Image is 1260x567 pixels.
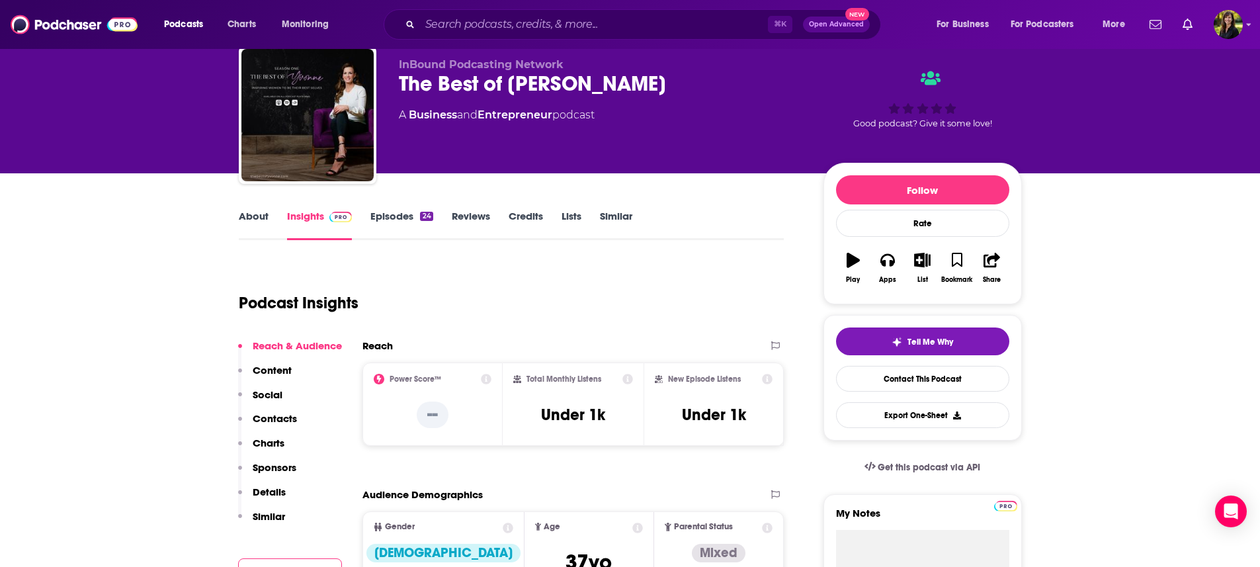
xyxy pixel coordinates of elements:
span: Monitoring [282,15,329,34]
img: The Best of Yvonne [241,49,374,181]
button: Charts [238,437,284,461]
span: Tell Me Why [907,337,953,347]
div: List [917,276,928,284]
button: open menu [155,14,220,35]
button: Social [238,388,282,413]
button: open menu [927,14,1005,35]
div: A podcast [399,107,595,123]
p: -- [417,402,448,428]
p: Reach & Audience [253,339,342,352]
h3: Under 1k [541,405,605,425]
p: Social [253,388,282,401]
button: Reach & Audience [238,339,342,364]
a: Pro website [994,499,1017,511]
button: Export One-Sheet [836,402,1009,428]
h3: Under 1k [682,405,746,425]
span: Age [544,523,560,531]
h2: Power Score™ [390,374,441,384]
span: Podcasts [164,15,203,34]
div: Apps [879,276,896,284]
div: Bookmark [941,276,972,284]
p: Similar [253,510,285,523]
span: For Podcasters [1011,15,1074,34]
input: Search podcasts, credits, & more... [420,14,768,35]
a: Business [409,109,457,121]
span: Logged in as HowellMedia [1214,10,1243,39]
span: and [457,109,478,121]
button: Contacts [238,412,297,437]
a: Entrepreneur [478,109,552,121]
button: Share [974,244,1009,292]
p: Content [253,364,292,376]
button: Follow [836,175,1009,204]
button: Show profile menu [1214,10,1243,39]
h2: Reach [362,339,393,352]
div: Share [983,276,1001,284]
span: Charts [228,15,256,34]
button: Sponsors [238,461,296,486]
span: For Business [937,15,989,34]
div: Open Intercom Messenger [1215,496,1247,527]
span: Gender [385,523,415,531]
button: tell me why sparkleTell Me Why [836,327,1009,355]
a: Lists [562,210,581,240]
button: Play [836,244,870,292]
a: Show notifications dropdown [1177,13,1198,36]
span: Parental Status [674,523,733,531]
button: Content [238,364,292,388]
p: Sponsors [253,461,296,474]
span: InBound Podcasting Network [399,58,564,71]
div: Good podcast? Give it some love! [823,58,1022,140]
div: 24 [420,212,433,221]
img: tell me why sparkle [892,337,902,347]
span: New [845,8,869,21]
a: Show notifications dropdown [1144,13,1167,36]
a: InsightsPodchaser Pro [287,210,353,240]
p: Details [253,486,286,498]
img: Podchaser Pro [994,501,1017,511]
a: Charts [219,14,264,35]
a: Credits [509,210,543,240]
label: My Notes [836,507,1009,530]
span: ⌘ K [768,16,792,33]
img: User Profile [1214,10,1243,39]
button: Bookmark [940,244,974,292]
div: Play [846,276,860,284]
button: Apps [870,244,905,292]
p: Contacts [253,412,297,425]
a: Episodes24 [370,210,433,240]
button: List [905,244,939,292]
div: [DEMOGRAPHIC_DATA] [366,544,521,562]
h2: Audience Demographics [362,488,483,501]
a: Reviews [452,210,490,240]
a: Similar [600,210,632,240]
p: Charts [253,437,284,449]
div: Rate [836,210,1009,237]
button: open menu [1093,14,1142,35]
span: Open Advanced [809,21,864,28]
button: Open AdvancedNew [803,17,870,32]
a: About [239,210,269,240]
span: Good podcast? Give it some love! [853,118,992,128]
div: Mixed [692,544,745,562]
button: Details [238,486,286,510]
img: Podchaser Pro [329,212,353,222]
h2: New Episode Listens [668,374,741,384]
h2: Total Monthly Listens [526,374,601,384]
img: Podchaser - Follow, Share and Rate Podcasts [11,12,138,37]
a: Contact This Podcast [836,366,1009,392]
button: open menu [1002,14,1093,35]
h1: Podcast Insights [239,293,358,313]
a: Get this podcast via API [854,451,991,484]
span: More [1103,15,1125,34]
span: Get this podcast via API [878,462,980,473]
button: open menu [273,14,346,35]
button: Similar [238,510,285,535]
div: Search podcasts, credits, & more... [396,9,894,40]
